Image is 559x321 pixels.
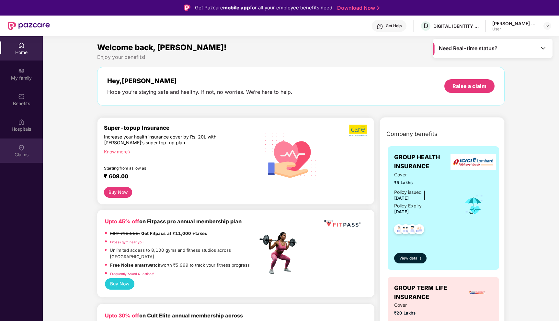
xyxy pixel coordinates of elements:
img: svg+xml;base64,PHN2ZyBpZD0iQmVuZWZpdHMiIHhtbG5zPSJodHRwOi8vd3d3LnczLm9yZy8yMDAwL3N2ZyIgd2lkdGg9Ij... [18,93,25,100]
span: GROUP HEALTH INSURANCE [394,153,454,171]
div: [PERSON_NAME] S V [492,20,538,27]
span: ₹20 Lakhs [394,310,454,316]
p: worth ₹5,999 to track your fitness progress [110,262,250,269]
button: View details [394,253,427,263]
img: icon [463,195,484,216]
div: Get Pazcare for all your employee benefits need [195,4,332,12]
div: DIGITAL IDENTITY INDIA PRIVATE LIMITED [433,23,479,29]
img: fppp.png [323,217,362,229]
img: fpp.png [257,230,303,276]
img: svg+xml;base64,PHN2ZyB4bWxucz0iaHR0cDovL3d3dy53My5vcmcvMjAwMC9zdmciIHdpZHRoPSI0OC45NDMiIGhlaWdodD... [391,222,407,238]
b: Upto 30% off [105,312,139,319]
span: ₹5 Lakhs [394,179,454,186]
img: svg+xml;base64,PHN2ZyBpZD0iQ2xhaW0iIHhtbG5zPSJodHRwOi8vd3d3LnczLm9yZy8yMDAwL3N2ZyIgd2lkdGg9IjIwIi... [18,144,25,151]
img: insurerLogo [469,284,486,301]
img: svg+xml;base64,PHN2ZyB4bWxucz0iaHR0cDovL3d3dy53My5vcmcvMjAwMC9zdmciIHhtbG5zOnhsaW5rPSJodHRwOi8vd3... [260,124,322,187]
p: Unlimited access to 8,100 gyms and fitness studios across [GEOGRAPHIC_DATA] [110,247,257,260]
div: Get Help [386,23,402,28]
img: svg+xml;base64,PHN2ZyB4bWxucz0iaHR0cDovL3d3dy53My5vcmcvMjAwMC9zdmciIHdpZHRoPSI0OC45NDMiIGhlaWdodD... [405,222,420,238]
strong: Get Fitpass at ₹11,000 +taxes [141,231,207,236]
div: ₹ 608.00 [104,173,251,181]
img: Logo [184,5,190,11]
span: [DATE] [394,209,409,214]
strong: mobile app [223,5,250,11]
span: Cover [394,302,454,309]
a: Frequently Asked Questions! [110,272,154,276]
del: MRP ₹19,999, [110,231,140,236]
img: svg+xml;base64,PHN2ZyBpZD0iSGVscC0zMngzMiIgeG1sbnM9Imh0dHA6Ly93d3cudzMub3JnLzIwMDAvc3ZnIiB3aWR0aD... [377,23,383,30]
div: Know more [104,149,254,153]
span: View details [399,255,421,261]
img: New Pazcare Logo [8,22,50,30]
img: b5dec4f62d2307b9de63beb79f102df3.png [349,124,368,137]
a: Fitpass gym near you [110,240,143,244]
div: Super-topup Insurance [104,124,258,131]
span: Cover [394,171,454,178]
div: Policy issued [394,189,422,196]
div: Raise a claim [452,83,486,90]
div: Enjoy your benefits! [97,54,505,61]
img: svg+xml;base64,PHN2ZyB3aWR0aD0iMjAiIGhlaWdodD0iMjAiIHZpZXdCb3g9IjAgMCAyMCAyMCIgZmlsbD0ibm9uZSIgeG... [18,68,25,74]
a: Download Now [337,5,378,11]
span: right [128,150,131,154]
img: svg+xml;base64,PHN2ZyBpZD0iSG9zcGl0YWxzIiB4bWxucz0iaHR0cDovL3d3dy53My5vcmcvMjAwMC9zdmciIHdpZHRoPS... [18,119,25,125]
div: Policy Expiry [394,202,422,209]
img: svg+xml;base64,PHN2ZyBpZD0iSG9tZSIgeG1sbnM9Imh0dHA6Ly93d3cudzMub3JnLzIwMDAvc3ZnIiB3aWR0aD0iMjAiIG... [18,42,25,49]
span: Company benefits [386,129,438,138]
b: Upto 45% off [105,218,139,225]
img: svg+xml;base64,PHN2ZyB4bWxucz0iaHR0cDovL3d3dy53My5vcmcvMjAwMC9zdmciIHdpZHRoPSI0OC45NDMiIGhlaWdodD... [411,222,427,238]
img: Toggle Icon [540,45,546,51]
div: Increase your health insurance cover by Rs. 20L with [PERSON_NAME]’s super top-up plan. [104,134,230,146]
span: [DATE] [394,195,409,201]
div: Hope you’re staying safe and healthy. If not, no worries. We’re here to help. [107,89,292,95]
span: GROUP TERM LIFE INSURANCE [394,283,462,302]
div: User [492,27,538,32]
img: Stroke [377,5,380,11]
img: insurerLogo [451,154,496,170]
img: svg+xml;base64,PHN2ZyBpZD0iRHJvcGRvd24tMzJ4MzIiIHhtbG5zPSJodHRwOi8vd3d3LnczLm9yZy8yMDAwL3N2ZyIgd2... [545,23,550,28]
span: D [424,22,428,30]
div: Starting from as low as [104,166,230,170]
span: Welcome back, [PERSON_NAME]! [97,43,227,52]
b: on Fitpass pro annual membership plan [105,218,242,225]
img: svg+xml;base64,PHN2ZyB4bWxucz0iaHR0cDovL3d3dy53My5vcmcvMjAwMC9zdmciIHdpZHRoPSI0OC45MTUiIGhlaWdodD... [398,222,414,238]
button: Buy Now [105,278,134,289]
button: Buy Now [104,187,132,198]
div: Hey, [PERSON_NAME] [107,77,292,85]
strong: Free Noise smartwatch [110,262,160,268]
span: Need Real-time status? [439,45,497,52]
